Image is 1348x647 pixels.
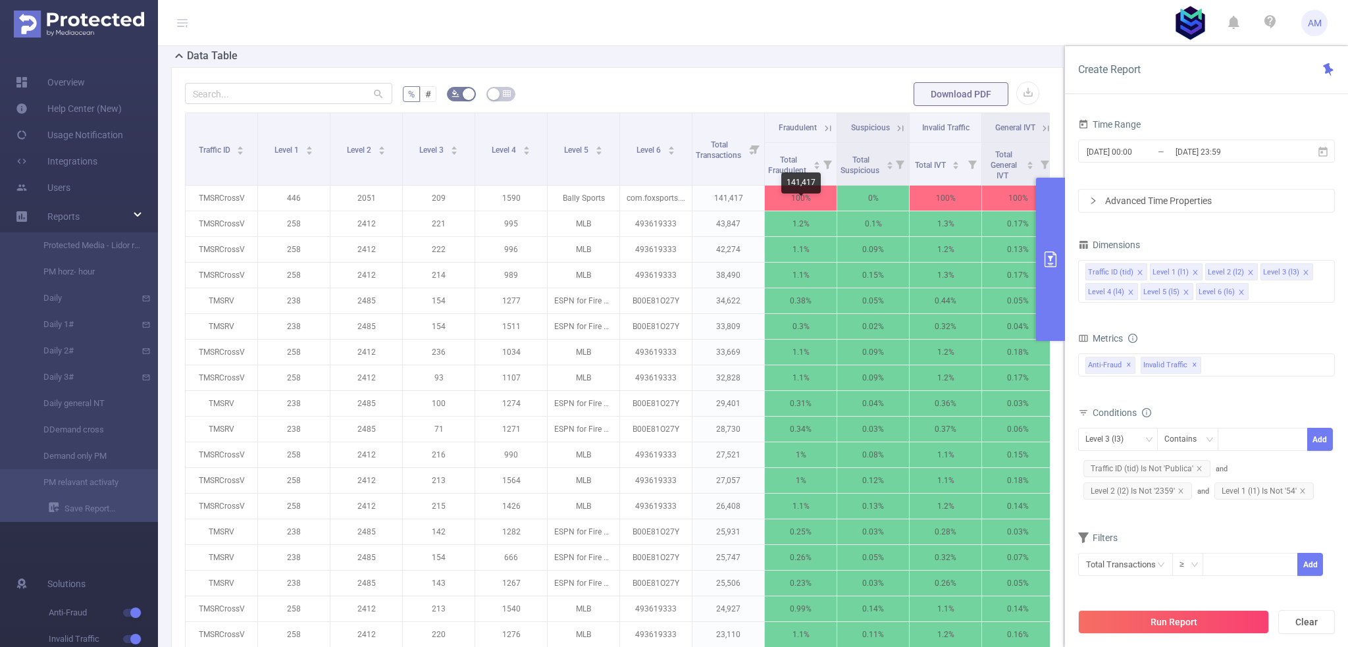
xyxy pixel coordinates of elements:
[1260,263,1313,280] li: Level 3 (l3)
[837,442,909,467] p: 0.08%
[910,468,981,493] p: 1.1%
[1141,283,1193,300] li: Level 5 (l5)
[475,494,547,519] p: 1426
[403,391,475,416] p: 100
[1192,357,1197,373] span: ✕
[186,417,257,442] p: TMSRV
[330,391,402,416] p: 2485
[523,144,530,148] i: icon: caret-up
[1278,610,1335,634] button: Clear
[1083,460,1210,477] span: Traffic ID (tid) Is Not 'Publica'
[408,89,415,99] span: %
[1026,159,1034,167] div: Sort
[330,519,402,544] p: 2485
[523,149,530,153] i: icon: caret-down
[1078,465,1228,496] span: and
[1164,428,1206,450] div: Contains
[765,468,837,493] p: 1%
[982,186,1054,211] p: 100%
[258,237,330,262] p: 258
[403,365,475,390] p: 93
[595,144,602,148] i: icon: caret-up
[982,237,1054,262] p: 0.13%
[548,186,619,211] p: Bally Sports
[1079,190,1334,212] div: icon: rightAdvanced Time Properties
[452,90,459,97] i: icon: bg-colors
[425,89,431,99] span: #
[186,263,257,288] p: TMSRCrossV
[1027,164,1034,168] i: icon: caret-down
[886,159,894,167] div: Sort
[910,417,981,442] p: 0.37%
[403,442,475,467] p: 216
[910,365,981,390] p: 1.2%
[14,11,144,38] img: Protected Media
[26,232,142,259] a: Protected Media - Lidor report
[258,468,330,493] p: 258
[620,494,692,519] p: 493619333
[910,211,981,236] p: 1.3%
[692,211,764,236] p: 43,847
[305,144,313,152] div: Sort
[1307,428,1333,451] button: Add
[419,145,446,155] span: Level 3
[16,95,122,122] a: Help Center (New)
[450,144,458,152] div: Sort
[378,149,385,153] i: icon: caret-down
[475,365,547,390] p: 1107
[1128,289,1134,297] i: icon: close
[237,149,244,153] i: icon: caret-down
[1083,482,1192,500] span: Level 2 (l2) Is Not '2359'
[403,263,475,288] p: 214
[26,364,142,390] a: Daily 3#
[781,172,821,194] div: 141,417
[237,144,244,148] i: icon: caret-up
[1128,334,1137,343] i: icon: info-circle
[765,494,837,519] p: 1.1%
[765,417,837,442] p: 0.34%
[1297,553,1323,576] button: Add
[910,442,981,467] p: 1.1%
[692,288,764,313] p: 34,622
[891,143,909,185] i: Filter menu
[1085,143,1192,161] input: Start date
[636,145,663,155] span: Level 6
[1085,357,1135,374] span: Anti-Fraud
[47,571,86,597] span: Solutions
[26,338,142,364] a: Daily 2#
[620,365,692,390] p: 493619333
[910,314,981,339] p: 0.32%
[765,314,837,339] p: 0.3%
[837,314,909,339] p: 0.02%
[378,144,385,148] i: icon: caret-up
[915,161,948,170] span: Total IVT
[403,237,475,262] p: 222
[26,469,142,496] a: PM relavant activaty
[765,186,837,211] p: 100%
[1078,333,1123,344] span: Metrics
[1085,263,1147,280] li: Traffic ID (tid)
[982,288,1054,313] p: 0.05%
[403,211,475,236] p: 221
[475,391,547,416] p: 1274
[548,340,619,365] p: MLB
[1263,264,1299,281] div: Level 3 (l3)
[403,494,475,519] p: 215
[1206,436,1214,445] i: icon: down
[692,442,764,467] p: 27,521
[765,442,837,467] p: 1%
[910,186,981,211] p: 100%
[765,211,837,236] p: 1.2%
[765,237,837,262] p: 1.1%
[475,468,547,493] p: 1564
[26,285,142,311] a: Daily
[475,519,547,544] p: 1282
[1150,263,1203,280] li: Level 1 (l1)
[779,123,817,132] span: Fraudulent
[837,237,909,262] p: 0.09%
[330,237,402,262] p: 2412
[548,314,619,339] p: ESPN for Fire TV
[1089,197,1097,205] i: icon: right
[258,365,330,390] p: 258
[1192,269,1199,277] i: icon: close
